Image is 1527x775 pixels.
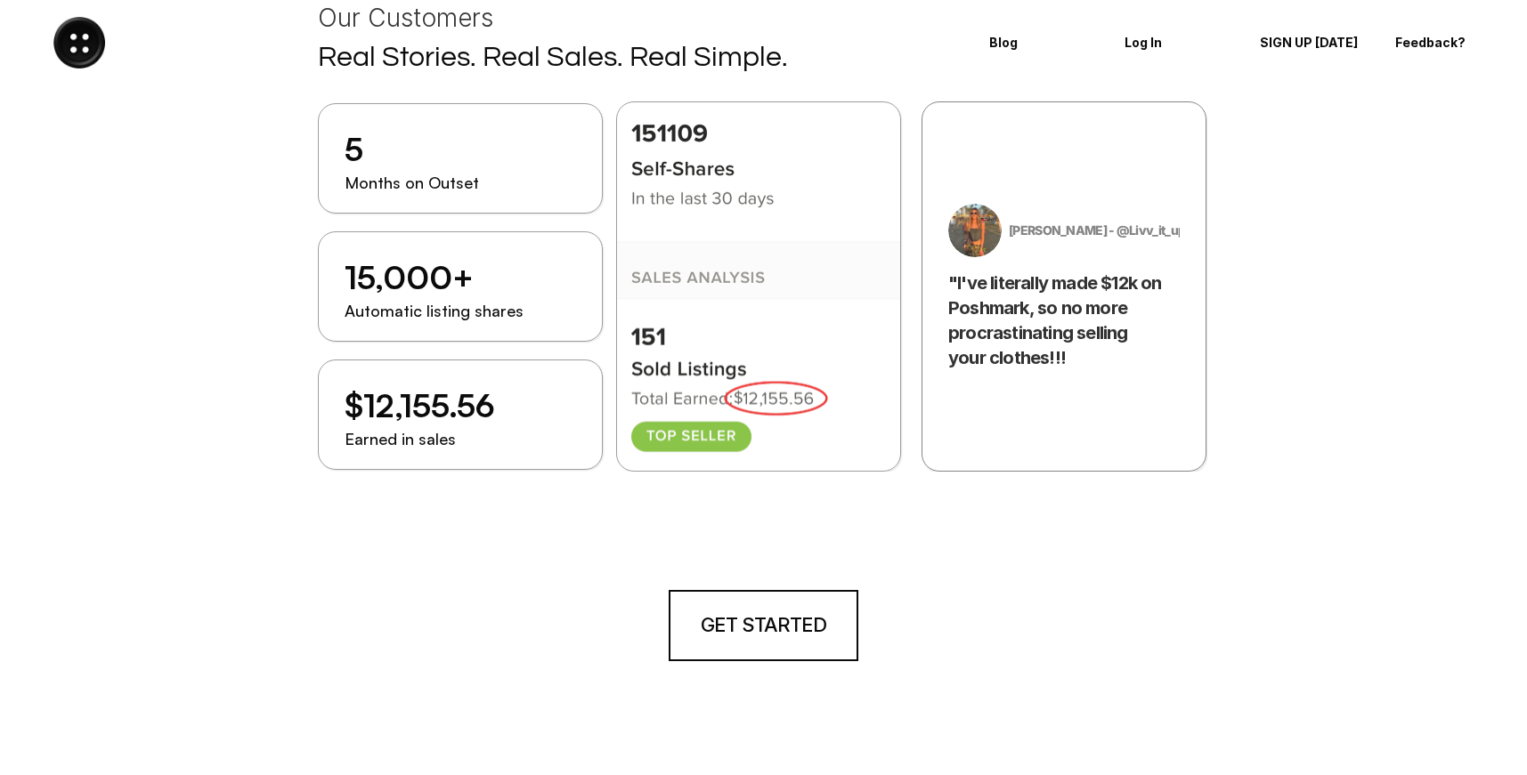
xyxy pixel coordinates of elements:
[345,130,363,168] h2: 5
[989,36,1091,51] p: Blog
[701,611,825,639] h4: GET STARTED
[1009,222,1192,240] p: [PERSON_NAME] - @Livv_it_upp
[669,590,857,661] a: GET STARTED
[1395,36,1497,51] p: Feedback?
[345,387,495,425] h2: $12,155.56
[1260,36,1361,51] p: SIGN UP [DATE]
[345,179,576,187] p: Months on Outset
[948,270,1166,370] h3: "I've literally made $12k on Poshmark, so no more procrastinating selling your clothes!!!
[1125,36,1226,51] p: Log In
[1112,20,1239,66] a: Log In
[345,436,576,444] p: Earned in sales
[977,20,1103,66] a: Blog
[345,308,576,316] p: Automatic listing shares
[345,258,474,296] h2: 15,000+
[1383,20,1509,66] a: Feedback?
[1247,20,1374,66] a: SIGN UP [DATE]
